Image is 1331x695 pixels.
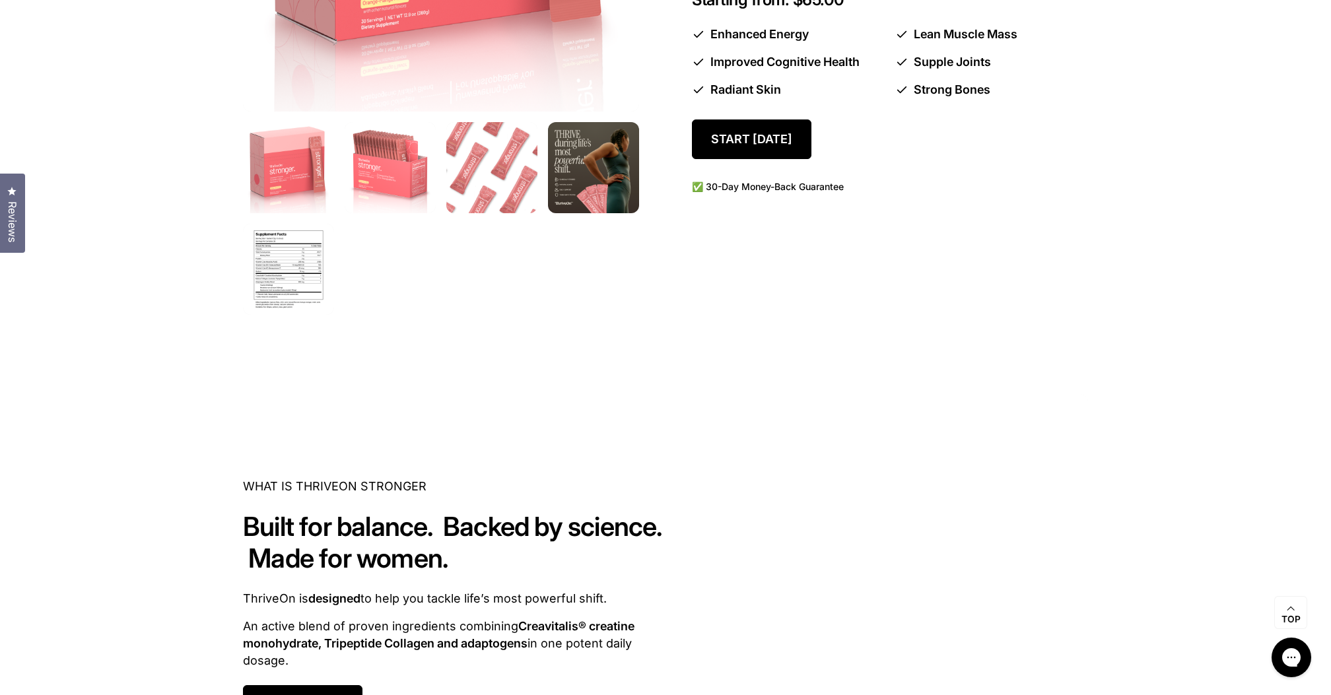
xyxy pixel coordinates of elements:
p: ThriveOn is to help you tackle life’s most powerful shift. [243,590,665,607]
p: ✅ 30-Day Money-Back Guarantee [692,180,1088,193]
h2: Built for balance. Backed by science. Made for women. [243,511,665,574]
li: Lean Muscle Mass [895,26,1088,43]
strong: Creavitalis® creatine monohydrate, Tripeptide Collagen and adaptogens [243,619,634,650]
span: Reviews [3,201,20,242]
a: Start [DATE] [692,119,811,160]
li: Radiant Skin [692,81,885,98]
img: Box of ThriveOn Stronger supplement with a pink design on a white background [243,122,334,213]
li: Improved Cognitive Health [692,53,885,71]
span: Top [1281,614,1301,626]
li: Strong Bones [895,81,1088,98]
strong: designed [308,591,360,605]
p: WHAT IS THRIVEON STRONGER [243,478,665,495]
iframe: Gorgias live chat messenger [1265,633,1318,682]
img: ThriveOn Stronger [243,224,334,315]
li: Supple Joints [895,53,1088,71]
img: ThriveOn Stronger [548,122,639,213]
li: Enhanced Energy [692,26,885,43]
img: Box of ThriveOn Stronger supplement packets on a white background [345,122,436,213]
img: Multiple pink 'ThriveOn Stronger' packets arranged on a white background [446,122,537,213]
p: An active blend of proven ingredients combining in one potent daily dosage. [243,618,665,669]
